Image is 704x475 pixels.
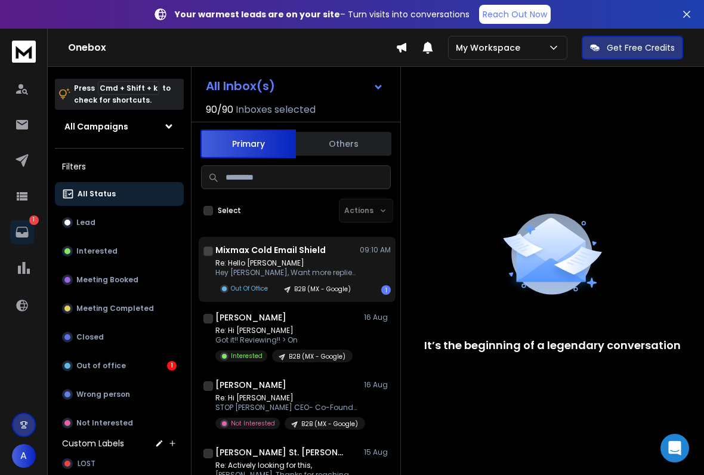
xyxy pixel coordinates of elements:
[218,206,241,215] label: Select
[607,42,675,54] p: Get Free Credits
[55,115,184,138] button: All Campaigns
[215,258,359,268] p: Re: Hello [PERSON_NAME]
[296,131,391,157] button: Others
[200,129,296,158] button: Primary
[68,41,396,55] h1: Onebox
[301,420,358,428] p: B2B (MX - Google)
[76,246,118,256] p: Interested
[381,285,391,295] div: 1
[55,297,184,320] button: Meeting Completed
[55,182,184,206] button: All Status
[660,434,689,462] div: Open Intercom Messenger
[12,444,36,468] button: A
[215,326,353,335] p: Re: Hi [PERSON_NAME]
[29,215,39,225] p: 1
[236,103,316,117] h3: Inboxes selected
[479,5,551,24] a: Reach Out Now
[167,361,177,371] div: 1
[55,411,184,435] button: Not Interested
[175,8,340,20] strong: Your warmest leads are on your site
[78,189,116,199] p: All Status
[196,74,393,98] button: All Inbox(s)
[456,42,525,54] p: My Workspace
[76,361,126,371] p: Out of office
[231,419,275,428] p: Not Interested
[424,337,681,354] p: It’s the beginning of a legendary conversation
[289,352,345,361] p: B2B (MX - Google)
[582,36,683,60] button: Get Free Credits
[364,380,391,390] p: 16 Aug
[206,80,275,92] h1: All Inbox(s)
[206,103,233,117] span: 90 / 90
[215,268,359,277] p: Hey [PERSON_NAME], Want more replies to
[215,446,347,458] h1: [PERSON_NAME] St. [PERSON_NAME]
[215,461,359,470] p: Re: Actively looking for this,
[175,8,470,20] p: – Turn visits into conversations
[55,325,184,349] button: Closed
[215,335,353,345] p: Got it!! Reviewing!! > On
[215,311,286,323] h1: [PERSON_NAME]
[98,81,159,95] span: Cmd + Shift + k
[55,239,184,263] button: Interested
[76,275,138,285] p: Meeting Booked
[55,211,184,235] button: Lead
[78,459,95,468] span: LOST
[231,284,268,293] p: Out Of Office
[55,158,184,175] h3: Filters
[294,285,351,294] p: B2B (MX - Google)
[76,218,95,227] p: Lead
[215,379,286,391] h1: [PERSON_NAME]
[76,332,104,342] p: Closed
[215,393,359,403] p: Re: Hi [PERSON_NAME]
[62,437,124,449] h3: Custom Labels
[76,390,130,399] p: Wrong person
[215,244,326,256] h1: Mixmax Cold Email Shield
[364,313,391,322] p: 16 Aug
[10,220,34,244] a: 1
[55,383,184,406] button: Wrong person
[76,304,154,313] p: Meeting Completed
[74,82,171,106] p: Press to check for shortcuts.
[231,351,263,360] p: Interested
[55,268,184,292] button: Meeting Booked
[215,403,359,412] p: STOP [PERSON_NAME] CEO- Co-Founder
[64,121,128,132] h1: All Campaigns
[360,245,391,255] p: 09:10 AM
[483,8,547,20] p: Reach Out Now
[76,418,133,428] p: Not Interested
[12,41,36,63] img: logo
[55,354,184,378] button: Out of office1
[364,448,391,457] p: 15 Aug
